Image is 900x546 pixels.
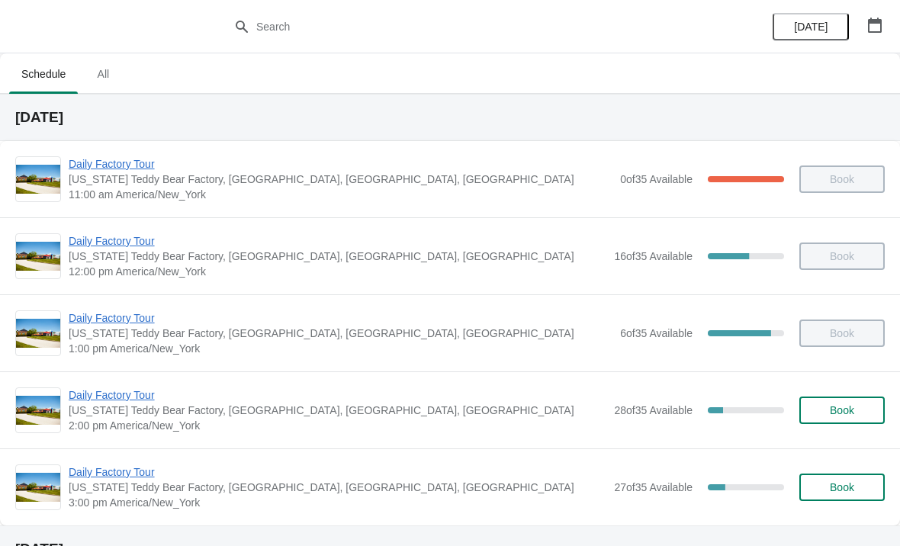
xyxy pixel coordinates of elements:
[799,397,885,424] button: Book
[69,464,606,480] span: Daily Factory Tour
[16,319,60,348] img: Daily Factory Tour | Vermont Teddy Bear Factory, Shelburne Road, Shelburne, VT, USA | 1:00 pm Ame...
[69,326,612,341] span: [US_STATE] Teddy Bear Factory, [GEOGRAPHIC_DATA], [GEOGRAPHIC_DATA], [GEOGRAPHIC_DATA]
[256,13,675,40] input: Search
[15,110,885,125] h2: [DATE]
[69,233,606,249] span: Daily Factory Tour
[799,474,885,501] button: Book
[69,264,606,279] span: 12:00 pm America/New_York
[614,250,693,262] span: 16 of 35 Available
[69,480,606,495] span: [US_STATE] Teddy Bear Factory, [GEOGRAPHIC_DATA], [GEOGRAPHIC_DATA], [GEOGRAPHIC_DATA]
[620,173,693,185] span: 0 of 35 Available
[16,165,60,194] img: Daily Factory Tour | Vermont Teddy Bear Factory, Shelburne Road, Shelburne, VT, USA | 11:00 am Am...
[830,481,854,493] span: Book
[773,13,849,40] button: [DATE]
[69,341,612,356] span: 1:00 pm America/New_York
[830,404,854,416] span: Book
[16,396,60,426] img: Daily Factory Tour | Vermont Teddy Bear Factory, Shelburne Road, Shelburne, VT, USA | 2:00 pm Ame...
[84,60,122,88] span: All
[69,172,612,187] span: [US_STATE] Teddy Bear Factory, [GEOGRAPHIC_DATA], [GEOGRAPHIC_DATA], [GEOGRAPHIC_DATA]
[69,495,606,510] span: 3:00 pm America/New_York
[69,187,612,202] span: 11:00 am America/New_York
[620,327,693,339] span: 6 of 35 Available
[9,60,78,88] span: Schedule
[69,156,612,172] span: Daily Factory Tour
[614,481,693,493] span: 27 of 35 Available
[794,21,828,33] span: [DATE]
[614,404,693,416] span: 28 of 35 Available
[16,473,60,503] img: Daily Factory Tour | Vermont Teddy Bear Factory, Shelburne Road, Shelburne, VT, USA | 3:00 pm Ame...
[69,403,606,418] span: [US_STATE] Teddy Bear Factory, [GEOGRAPHIC_DATA], [GEOGRAPHIC_DATA], [GEOGRAPHIC_DATA]
[16,242,60,271] img: Daily Factory Tour | Vermont Teddy Bear Factory, Shelburne Road, Shelburne, VT, USA | 12:00 pm Am...
[69,310,612,326] span: Daily Factory Tour
[69,249,606,264] span: [US_STATE] Teddy Bear Factory, [GEOGRAPHIC_DATA], [GEOGRAPHIC_DATA], [GEOGRAPHIC_DATA]
[69,418,606,433] span: 2:00 pm America/New_York
[69,387,606,403] span: Daily Factory Tour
